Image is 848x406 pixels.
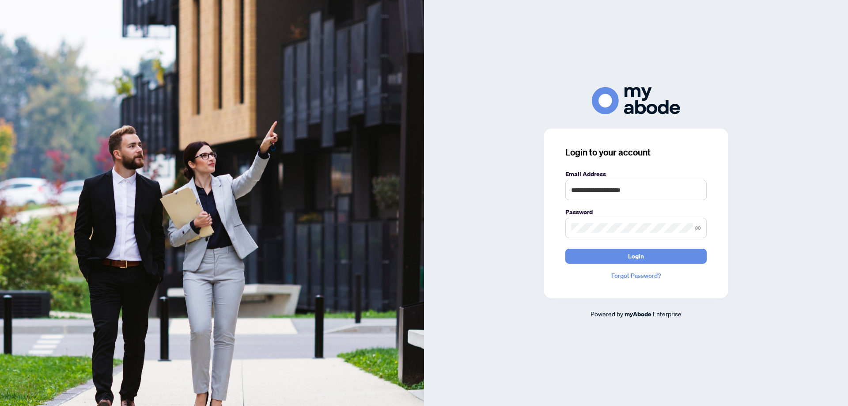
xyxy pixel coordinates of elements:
[592,87,680,114] img: ma-logo
[565,169,707,179] label: Email Address
[591,310,623,318] span: Powered by
[565,146,707,159] h3: Login to your account
[565,207,707,217] label: Password
[653,310,681,318] span: Enterprise
[695,225,701,231] span: eye-invisible
[565,249,707,264] button: Login
[565,271,707,281] a: Forgot Password?
[628,249,644,263] span: Login
[625,309,651,319] a: myAbode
